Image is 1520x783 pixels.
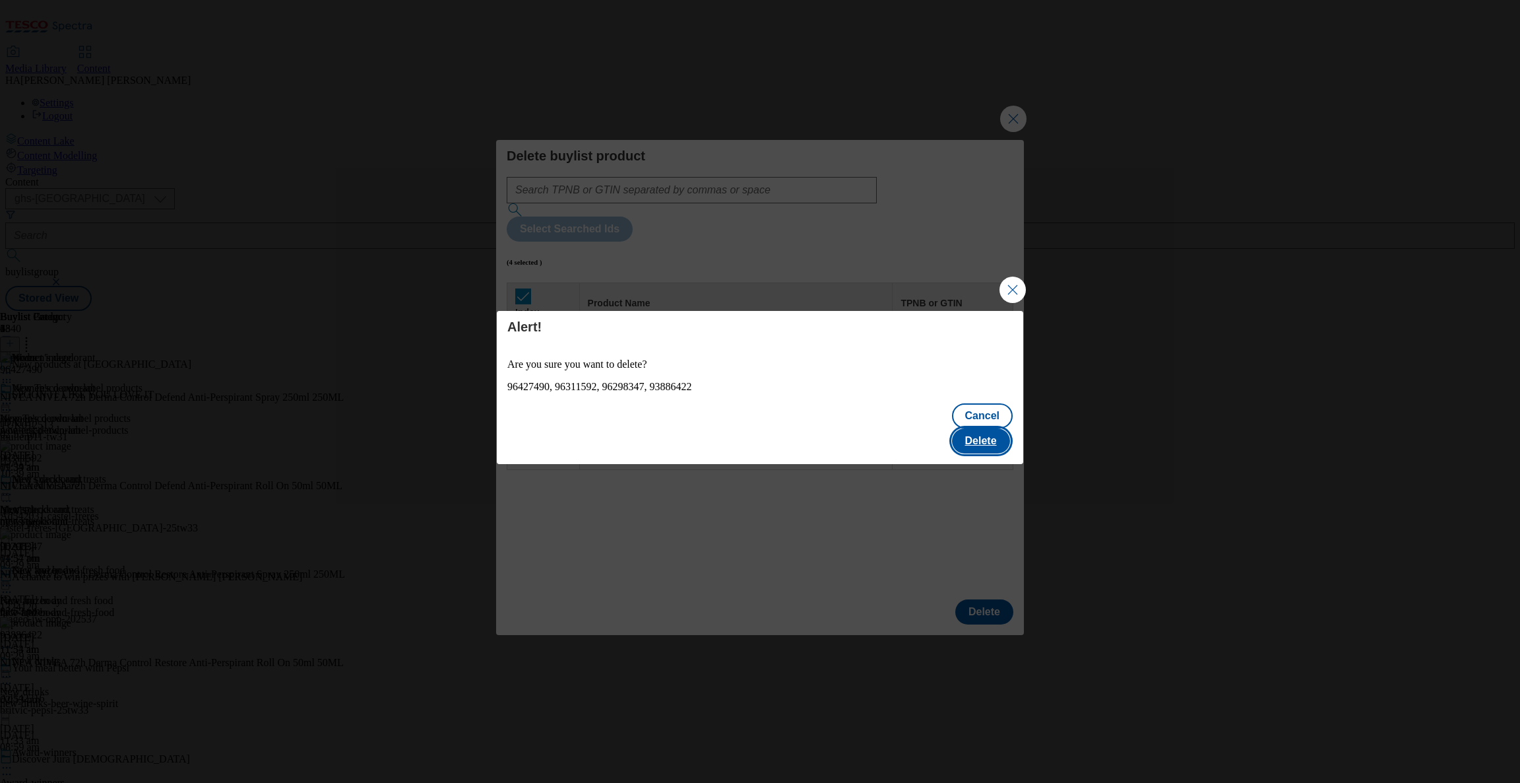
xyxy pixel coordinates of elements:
div: 96427490, 96311592, 96298347, 93886422 [507,381,1013,393]
button: Close Modal [999,277,1026,303]
button: Cancel [952,403,1013,428]
h4: Alert! [507,319,1013,335]
button: Delete [952,428,1010,454]
div: Modal [497,311,1023,464]
p: Are you sure you want to delete? [507,358,1013,370]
